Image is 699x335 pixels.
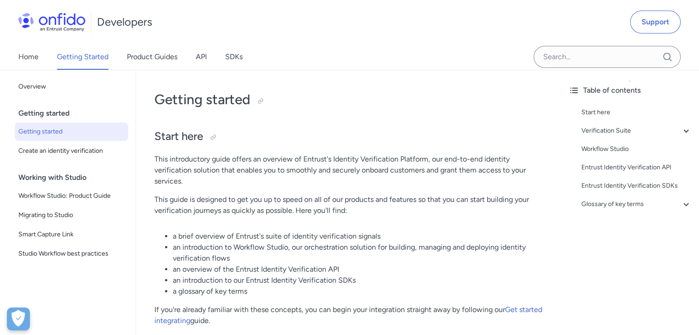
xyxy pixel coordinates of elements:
a: Get started integrating [154,305,542,325]
a: Entrust Identity Verification SDKs [581,180,692,191]
span: Smart Capture Link [18,229,125,240]
a: Getting Started [57,44,108,70]
span: Migrating to Studio [18,210,125,221]
div: Cookie Preferences [7,307,30,330]
div: Working with Studio [18,168,132,187]
h1: Developers [97,15,152,29]
li: an introduction to Workflow Studio, our orchestration solution for building, managing and deployi... [173,242,543,264]
h1: Getting started [154,90,543,109]
a: Getting started [15,123,128,141]
a: Migrating to Studio [15,206,128,224]
li: an overview of the Entrust Identity Verification API [173,264,543,275]
li: an introduction to our Entrust Identity Verification SDKs [173,275,543,286]
a: Entrust Identity Verification API [581,162,692,173]
a: Overview [15,78,128,96]
li: a glossary of key terms [173,286,543,297]
span: Workflow Studio: Product Guide [18,190,125,201]
p: This guide is designed to get you up to speed on all of our products and features so that you can... [154,194,543,216]
a: Home [18,44,39,70]
img: Onfido Logo [18,13,85,31]
p: This introductory guide offers an overview of Entrust's Identity Verification Platform, our end-t... [154,154,543,187]
a: Support [630,11,681,33]
input: Onfido search input field [534,46,681,68]
div: Getting started [18,104,132,123]
a: API [196,44,207,70]
li: a brief overview of Entrust's suite of identity verification signals [173,231,543,242]
span: Getting started [18,126,125,137]
a: Glossary of key terms [581,199,692,210]
h2: Start here [154,129,543,145]
a: Workflow Studio [581,144,692,155]
a: Smart Capture Link [15,225,128,244]
a: Create an identity verification [15,142,128,160]
span: Overview [18,81,125,92]
span: Create an identity verification [18,145,125,156]
p: If you're already familiar with these concepts, you can begin your integration straight away by f... [154,304,543,326]
a: Verification Suite [581,125,692,136]
span: Studio Workflow best practices [18,248,125,259]
a: Workflow Studio: Product Guide [15,187,128,205]
a: Start here [581,107,692,118]
a: Studio Workflow best practices [15,245,128,263]
a: SDKs [225,44,243,70]
button: Open Preferences [7,307,30,330]
div: Table of contents [568,85,692,96]
a: Product Guides [127,44,177,70]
